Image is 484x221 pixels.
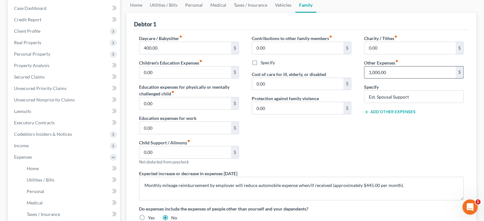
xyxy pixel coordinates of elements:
span: Credit Report [14,17,41,22]
span: 1 [475,199,480,204]
span: Income [14,143,29,148]
i: fiber_manual_record [394,35,397,38]
a: Home [22,163,120,174]
i: fiber_manual_record [329,35,332,38]
span: Medical [27,200,43,205]
a: Utilities / Bills [22,174,120,186]
div: $ [343,42,351,54]
span: Executory Contracts [14,120,55,125]
span: Codebtors Insiders & Notices [14,131,72,137]
input: -- [364,66,456,79]
span: Not deducted from paycheck [139,159,189,164]
div: $ [231,97,239,109]
button: Add Other Expenses [364,109,416,114]
label: Contributions to other family members [252,35,332,42]
span: Case Dashboard [14,5,46,11]
label: Yes [148,215,155,221]
i: fiber_manual_record [395,59,398,63]
label: Daycare / Babysitter [139,35,182,42]
a: Unsecured Nonpriority Claims [9,94,120,106]
input: -- [139,122,231,134]
span: Personal [27,189,44,194]
div: $ [231,146,239,158]
input: -- [139,146,231,158]
a: Medical [22,197,120,209]
label: Education expenses for work [139,115,197,121]
div: Debtor 1 [134,20,156,28]
span: Expenses [14,154,32,160]
span: Utilities / Bills [27,177,54,183]
a: Unsecured Priority Claims [9,83,120,94]
input: -- [364,42,456,54]
span: Unsecured Nonpriority Claims [14,97,75,102]
label: Expected increase or decrease in expenses [DATE] [139,170,237,177]
a: Secured Claims [9,71,120,83]
div: $ [343,78,351,90]
span: Home [27,166,39,171]
span: Lawsuits [14,108,31,114]
i: fiber_manual_record [199,59,202,63]
input: -- [139,42,231,54]
a: Personal [22,186,120,197]
span: Secured Claims [14,74,45,79]
a: Taxes / Insurance [22,209,120,220]
div: $ [231,42,239,54]
input: -- [252,42,343,54]
label: Charity / Tithes [364,35,397,42]
span: Property Analysis [14,63,49,68]
a: Credit Report [9,14,120,25]
label: Children's Education Expenses [139,59,202,66]
a: Executory Contracts [9,117,120,128]
i: fiber_manual_record [171,90,174,93]
span: Unsecured Priority Claims [14,86,67,91]
span: Personal Property [14,51,50,57]
div: $ [456,66,463,79]
div: $ [456,42,463,54]
label: No [171,215,177,221]
i: fiber_manual_record [179,35,182,38]
div: $ [231,66,239,79]
div: $ [231,122,239,134]
iframe: Intercom live chat [462,199,478,215]
label: Do expenses include the expenses of people other than yourself and your dependents? [139,205,464,212]
span: Client Profile [14,28,40,34]
label: Cost of care for ill, elderly, or disabled [252,71,326,78]
a: Case Dashboard [9,3,120,14]
label: Education expenses for physically or mentally challenged child [139,84,239,97]
label: Other Expenses [364,59,398,66]
label: Specify [364,84,379,90]
input: -- [139,66,231,79]
input: -- [252,78,343,90]
label: Protection against family violence [252,95,319,102]
span: Real Property [14,40,41,45]
span: Taxes / Insurance [27,211,60,217]
input: Specify... [364,91,463,103]
a: Lawsuits [9,106,120,117]
div: $ [343,102,351,114]
i: fiber_manual_record [187,139,190,142]
label: Child Support / Alimony [139,139,190,146]
input: -- [139,97,231,109]
label: Specify [261,59,275,66]
input: -- [252,102,343,114]
a: Property Analysis [9,60,120,71]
